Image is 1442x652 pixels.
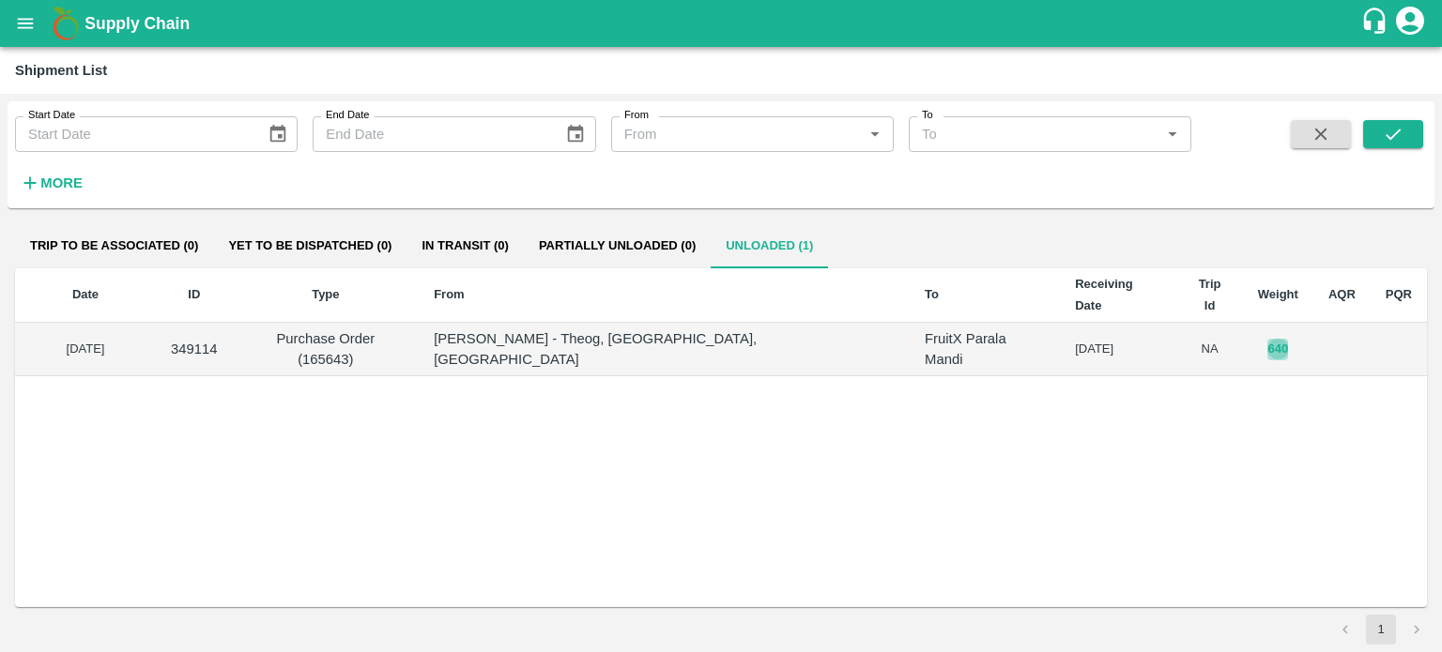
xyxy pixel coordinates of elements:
[1386,287,1412,301] b: PQR
[1075,277,1132,311] b: Receiving Date
[863,122,887,146] button: Open
[1258,287,1298,301] b: Weight
[1176,323,1242,377] td: NA
[1360,7,1393,40] div: customer-support
[313,116,550,152] input: End Date
[15,323,156,377] td: [DATE]
[1366,614,1396,644] button: page 1
[1327,614,1434,644] nav: pagination navigation
[4,2,47,45] button: open drawer
[28,108,75,123] label: Start Date
[84,10,1360,37] a: Supply Chain
[617,122,857,146] input: From
[213,223,407,268] button: Yet to be dispatched (0)
[326,108,369,123] label: End Date
[1160,122,1185,146] button: Open
[171,339,218,359] p: 349114
[1199,277,1221,311] b: Trip Id
[1060,323,1176,377] td: [DATE]
[312,287,339,301] b: Type
[47,5,84,42] img: logo
[15,58,107,83] div: Shipment List
[188,287,200,301] b: ID
[15,167,87,199] button: More
[524,223,711,268] button: Partially Unloaded (0)
[40,175,83,190] strong: More
[260,116,296,152] button: Choose date
[914,122,1155,146] input: To
[925,328,1045,371] p: FruitX Parala Mandi
[558,116,593,152] button: Choose date
[84,14,190,33] b: Supply Chain
[248,328,405,371] p: Purchase Order (165643)
[925,287,939,301] b: To
[407,223,523,268] button: In transit (0)
[1328,287,1356,301] b: AQR
[1393,4,1427,43] div: account of current user
[711,223,828,268] button: Unloaded (1)
[624,108,649,123] label: From
[922,108,933,123] label: To
[434,328,895,371] p: [PERSON_NAME] - Theog, [GEOGRAPHIC_DATA], [GEOGRAPHIC_DATA]
[72,287,99,301] b: Date
[434,287,465,301] b: From
[15,116,253,152] input: Start Date
[1267,339,1288,360] button: 640
[15,223,213,268] button: Trip to be associated (0)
